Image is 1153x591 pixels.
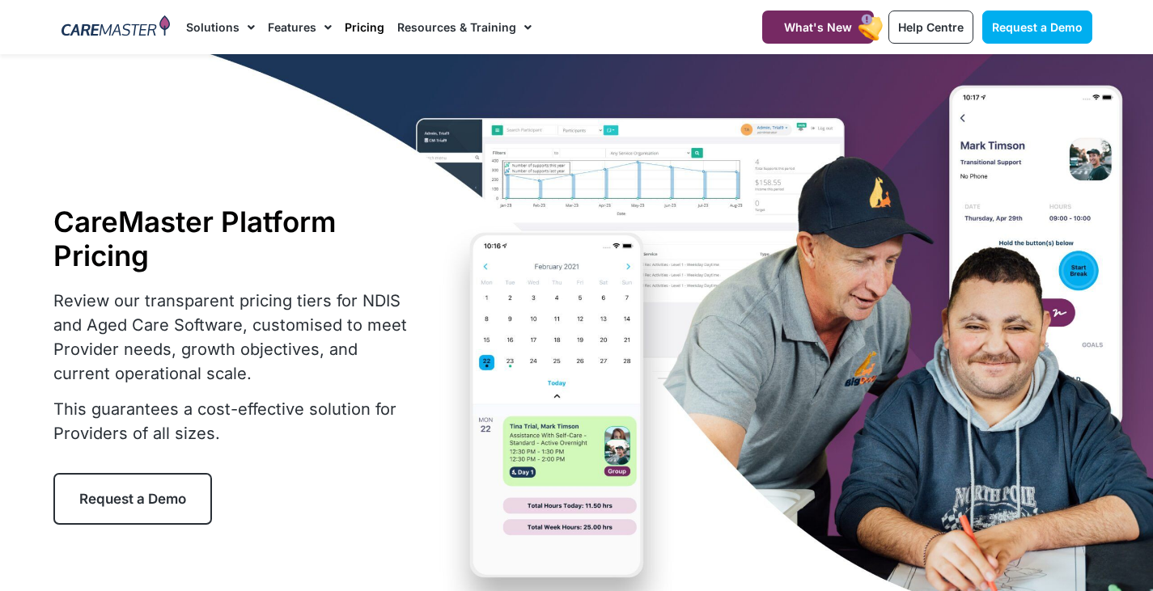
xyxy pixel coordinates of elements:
span: Help Centre [898,20,964,34]
span: Request a Demo [79,491,186,507]
a: What's New [762,11,874,44]
span: Request a Demo [992,20,1083,34]
p: Review our transparent pricing tiers for NDIS and Aged Care Software, customised to meet Provider... [53,289,418,386]
img: CareMaster Logo [61,15,171,40]
a: Help Centre [888,11,973,44]
a: Request a Demo [982,11,1092,44]
h1: CareMaster Platform Pricing [53,205,418,272]
a: Request a Demo [53,473,212,525]
p: This guarantees a cost-effective solution for Providers of all sizes. [53,397,418,445]
span: What's New [784,20,852,34]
